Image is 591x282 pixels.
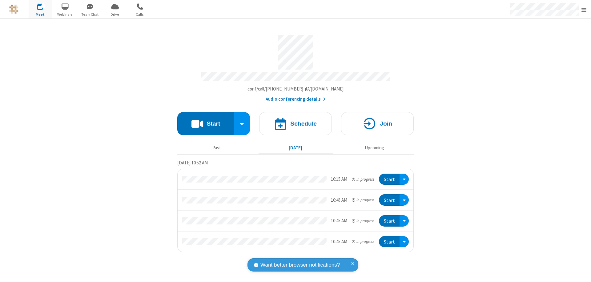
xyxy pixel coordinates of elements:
[380,121,392,127] h4: Join
[207,121,220,127] h4: Start
[331,176,347,183] div: 10:15 AM
[331,197,347,204] div: 10:45 AM
[177,160,208,166] span: [DATE] 10:52 AM
[42,3,46,8] div: 4
[177,159,414,252] section: Today's Meetings
[379,174,400,185] button: Start
[337,142,412,154] button: Upcoming
[331,217,347,224] div: 10:45 AM
[331,238,347,245] div: 10:45 AM
[379,194,400,206] button: Start
[352,176,374,182] em: in progress
[177,112,234,135] button: Start
[260,261,340,269] span: Want better browser notifications?
[234,112,250,135] div: Start conference options
[247,86,344,93] button: Copy my meeting room linkCopy my meeting room link
[180,142,254,154] button: Past
[352,197,374,203] em: in progress
[247,86,344,92] span: Copy my meeting room link
[78,12,102,17] span: Team Chat
[400,215,409,227] div: Open menu
[352,218,374,224] em: in progress
[259,142,333,154] button: [DATE]
[177,30,414,103] section: Account details
[341,112,414,135] button: Join
[54,12,77,17] span: Webinars
[352,239,374,244] em: in progress
[128,12,151,17] span: Calls
[290,121,317,127] h4: Schedule
[400,194,409,206] div: Open menu
[29,12,52,17] span: Meet
[259,112,332,135] button: Schedule
[9,5,18,14] img: QA Selenium DO NOT DELETE OR CHANGE
[379,236,400,248] button: Start
[576,266,586,278] iframe: Chat
[400,236,409,248] div: Open menu
[400,174,409,185] div: Open menu
[266,96,326,103] button: Audio conferencing details
[379,215,400,227] button: Start
[103,12,127,17] span: Drive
